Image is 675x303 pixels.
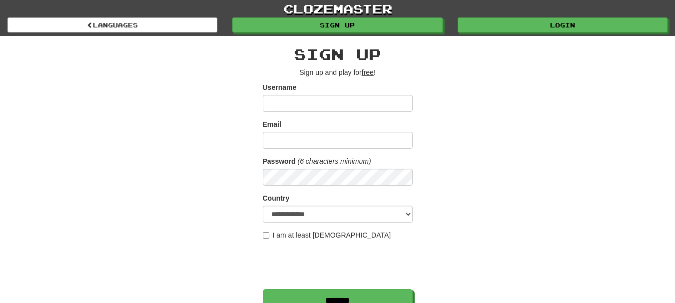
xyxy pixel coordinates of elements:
input: I am at least [DEMOGRAPHIC_DATA] [263,232,269,239]
a: Login [458,17,668,32]
a: Sign up [232,17,442,32]
label: Username [263,82,297,92]
label: Password [263,156,296,166]
u: free [362,68,374,76]
iframe: reCAPTCHA [263,245,415,284]
label: Country [263,193,290,203]
h2: Sign up [263,46,413,62]
label: I am at least [DEMOGRAPHIC_DATA] [263,230,391,240]
em: (6 characters minimum) [298,157,371,165]
p: Sign up and play for ! [263,67,413,77]
a: Languages [7,17,217,32]
label: Email [263,119,281,129]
